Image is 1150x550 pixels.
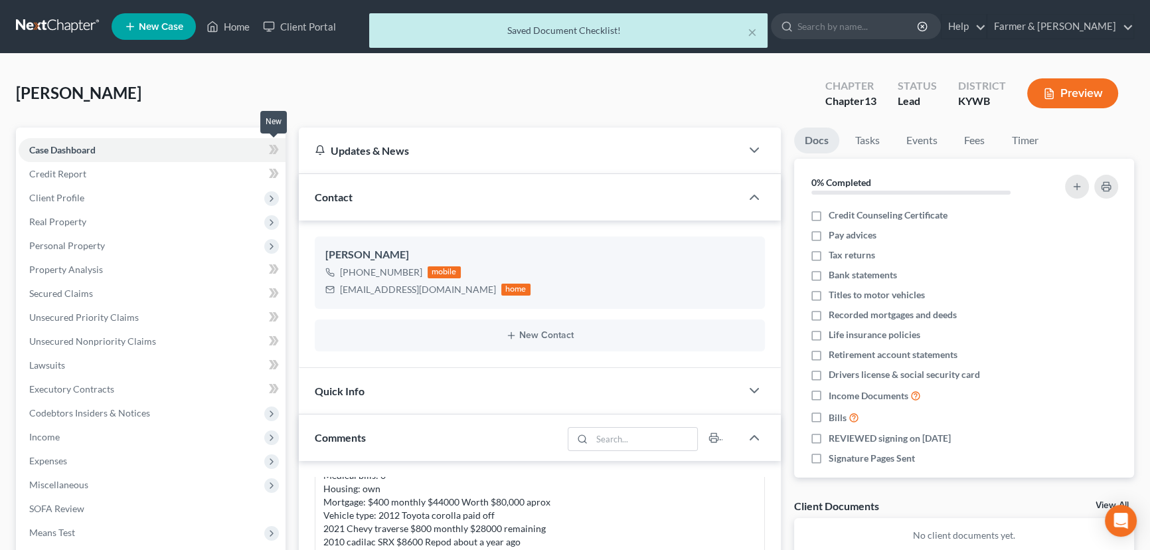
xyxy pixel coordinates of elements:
span: SOFA Review [29,503,84,514]
a: Lawsuits [19,353,286,377]
a: Credit Report [19,162,286,186]
span: Expenses [29,455,67,466]
a: Timer [1001,128,1049,153]
a: Property Analysis [19,258,286,282]
span: Unsecured Priority Claims [29,312,139,323]
span: Signature Pages Sent [829,452,915,465]
span: Quick Info [315,385,365,397]
span: Tax returns [829,248,875,262]
span: [PERSON_NAME] [16,83,141,102]
span: Contact [315,191,353,203]
a: Fees [953,128,996,153]
span: Secured Claims [29,288,93,299]
span: 13 [864,94,876,107]
div: District [958,78,1006,94]
span: REVIEWED signing on [DATE] [829,432,951,445]
div: Status [898,78,937,94]
button: New Contact [325,330,754,341]
p: No client documents yet. [805,529,1124,542]
div: mobile [428,266,461,278]
div: KYWB [958,94,1006,109]
span: Means Test [29,527,75,538]
span: Titles to motor vehicles [829,288,925,302]
a: Docs [794,128,839,153]
div: Chapter [825,78,876,94]
span: Unsecured Nonpriority Claims [29,335,156,347]
span: Bank statements [829,268,897,282]
span: Miscellaneous [29,479,88,490]
span: Executory Contracts [29,383,114,395]
button: Preview [1027,78,1118,108]
div: Open Intercom Messenger [1105,505,1137,537]
a: View All [1096,501,1129,510]
div: [EMAIL_ADDRESS][DOMAIN_NAME] [340,283,496,296]
div: [PHONE_NUMBER] [340,266,422,279]
div: Lead [898,94,937,109]
a: Executory Contracts [19,377,286,401]
div: New [260,111,287,133]
input: Search... [592,428,697,450]
a: Case Dashboard [19,138,286,162]
a: SOFA Review [19,497,286,521]
span: Income [29,431,60,442]
span: Property Analysis [29,264,103,275]
a: Secured Claims [19,282,286,306]
div: Client Documents [794,499,879,513]
span: Codebtors Insiders & Notices [29,407,150,418]
span: Credit Report [29,168,86,179]
span: Retirement account statements [829,348,957,361]
a: Events [896,128,948,153]
div: Updates & News [315,143,725,157]
strong: 0% Completed [811,177,871,188]
button: × [748,24,757,40]
span: Case Dashboard [29,144,96,155]
a: Unsecured Nonpriority Claims [19,329,286,353]
span: Comments [315,431,366,444]
span: Life insurance policies [829,328,920,341]
div: home [501,284,531,296]
span: Pay advices [829,229,876,242]
span: Client Profile [29,192,84,203]
span: Lawsuits [29,359,65,371]
div: [PERSON_NAME] [325,247,754,263]
a: Unsecured Priority Claims [19,306,286,329]
span: Personal Property [29,240,105,251]
span: Real Property [29,216,86,227]
span: Bills [829,411,847,424]
span: Drivers license & social security card [829,368,980,381]
a: Tasks [845,128,890,153]
div: Saved Document Checklist! [380,24,757,37]
div: Chapter [825,94,876,109]
span: Recorded mortgages and deeds [829,308,957,321]
span: Credit Counseling Certificate [829,209,947,222]
span: Income Documents [829,389,908,403]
